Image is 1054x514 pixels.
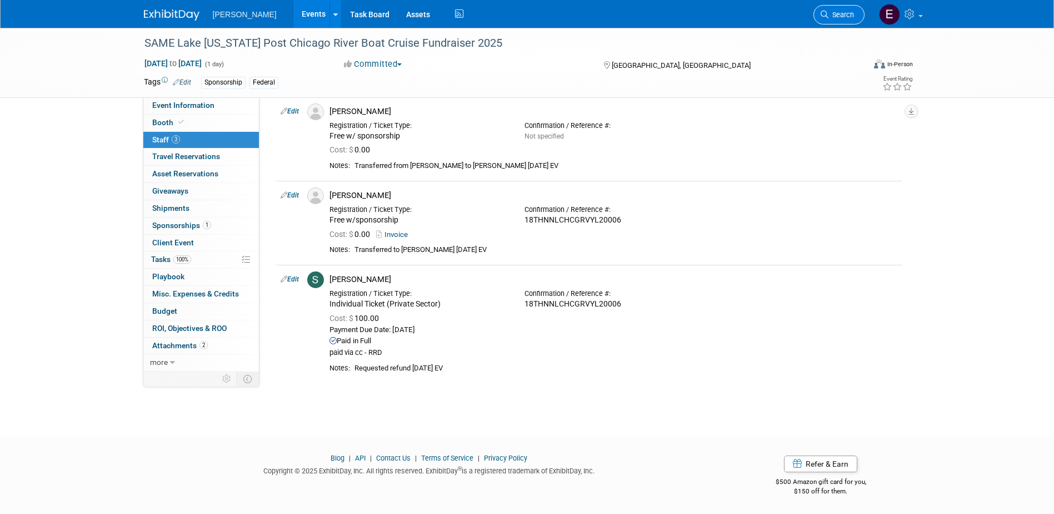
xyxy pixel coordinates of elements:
[152,169,218,178] span: Asset Reservations
[144,76,191,89] td: Tags
[143,303,259,320] a: Budget
[329,364,350,373] div: Notes:
[329,289,508,298] div: Registration / Ticket Type:
[144,58,202,68] span: [DATE] [DATE]
[307,103,324,120] img: Associate-Profile-5.png
[143,200,259,217] a: Shipments
[172,135,180,144] span: 3
[329,314,383,323] span: 100.00
[143,218,259,234] a: Sponsorships1
[173,255,191,264] span: 100%
[143,183,259,200] a: Giveaways
[281,191,299,199] a: Edit
[524,299,703,309] div: 18THNNLCHCGRVYL20006
[731,470,911,496] div: $500 Amazon gift card for you,
[307,271,324,288] img: S.jpg
[144,463,715,476] div: Copyright © 2025 ExhibitDay, Inc. All rights reserved. ExhibitDay is a registered trademark of Ex...
[784,456,857,472] a: Refer & Earn
[329,230,354,239] span: Cost: $
[421,454,473,462] a: Terms of Service
[307,187,324,204] img: Associate-Profile-5.png
[329,337,898,346] div: Paid in Full
[354,161,898,171] div: Transferred from [PERSON_NAME] to [PERSON_NAME] [DATE] EV
[354,245,898,255] div: Transferred to [PERSON_NAME] [DATE] EV
[329,245,350,254] div: Notes:
[329,230,374,239] span: 0.00
[204,61,224,68] span: (1 day)
[412,454,419,462] span: |
[355,454,366,462] a: API
[329,274,898,285] div: [PERSON_NAME]
[329,106,898,117] div: [PERSON_NAME]
[152,307,177,315] span: Budget
[152,221,211,230] span: Sponsorships
[281,275,299,283] a: Edit
[524,132,564,140] span: Not specified
[524,289,703,298] div: Confirmation / Reference #:
[152,272,184,281] span: Playbook
[879,4,900,25] img: Emy Volk
[144,9,199,21] img: ExhibitDay
[329,325,898,335] div: Payment Due Date: [DATE]
[143,166,259,182] a: Asset Reservations
[329,215,508,225] div: Free w/sponsorship
[813,5,865,24] a: Search
[152,101,214,110] span: Event Information
[524,215,703,225] div: 18THNNLCHCGRVYL20006
[152,135,180,144] span: Staff
[249,77,278,88] div: Federal
[484,454,527,462] a: Privacy Policy
[329,121,508,130] div: Registration / Ticket Type:
[887,60,913,68] div: In-Person
[354,364,898,373] div: Requested refund [DATE] EV
[458,466,462,472] sup: ®
[203,221,211,229] span: 1
[143,251,259,268] a: Tasks100%
[152,152,220,161] span: Travel Reservations
[151,255,191,264] span: Tasks
[475,454,482,462] span: |
[217,372,237,386] td: Personalize Event Tab Strip
[731,487,911,496] div: $150 off for them.
[346,454,353,462] span: |
[213,10,277,19] span: [PERSON_NAME]
[143,286,259,303] a: Misc. Expenses & Credits
[143,149,259,165] a: Travel Reservations
[524,121,703,130] div: Confirmation / Reference #:
[329,145,374,154] span: 0.00
[281,107,299,115] a: Edit
[143,235,259,251] a: Client Event
[178,119,184,125] i: Booth reservation complete
[882,76,912,82] div: Event Rating
[340,58,406,70] button: Committed
[329,299,508,309] div: Individual Ticket (Private Sector)
[329,348,898,358] div: paid via cc - RRD
[143,115,259,131] a: Booth
[152,238,194,247] span: Client Event
[376,230,412,239] a: Invoice
[331,454,344,462] a: Blog
[143,320,259,337] a: ROI, Objectives & ROO
[329,161,350,170] div: Notes:
[329,131,508,141] div: Free w/ sponsorship
[152,186,188,195] span: Giveaways
[143,97,259,114] a: Event Information
[367,454,374,462] span: |
[524,205,703,214] div: Confirmation / Reference #:
[828,11,854,19] span: Search
[152,289,239,298] span: Misc. Expenses & Credits
[329,190,898,201] div: [PERSON_NAME]
[874,60,885,68] img: Format-Inperson.png
[143,338,259,354] a: Attachments2
[799,58,913,75] div: Event Format
[143,132,259,149] a: Staff3
[152,204,189,212] span: Shipments
[236,372,259,386] td: Toggle Event Tabs
[152,341,208,350] span: Attachments
[141,33,848,53] div: SAME Lake [US_STATE] Post Chicago River Boat Cruise Fundraiser 2025
[150,358,168,367] span: more
[329,314,354,323] span: Cost: $
[143,354,259,371] a: more
[152,324,227,333] span: ROI, Objectives & ROO
[199,341,208,349] span: 2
